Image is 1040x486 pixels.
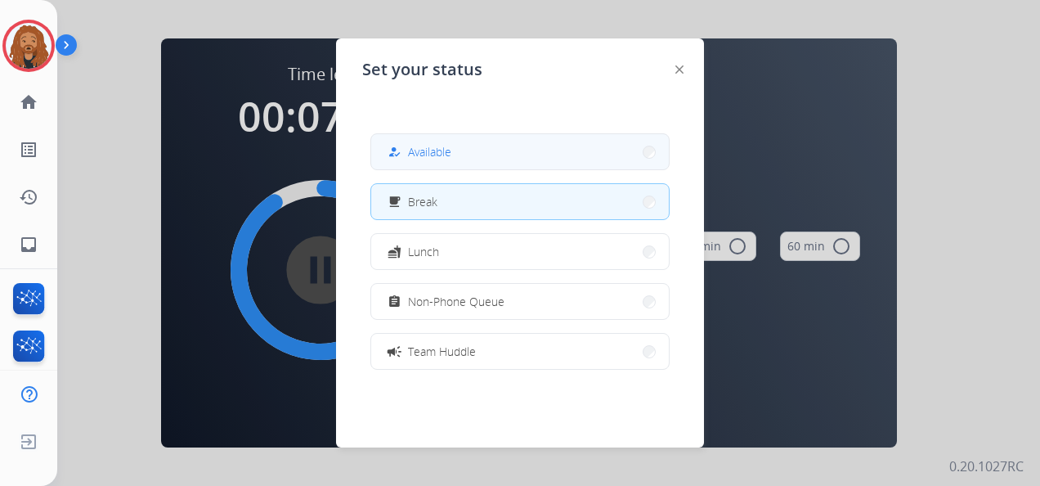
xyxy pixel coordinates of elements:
[19,92,38,112] mat-icon: home
[388,145,401,159] mat-icon: how_to_reg
[386,343,402,359] mat-icon: campaign
[949,457,1024,476] p: 0.20.1027RC
[408,343,476,360] span: Team Huddle
[388,245,401,259] mat-icon: fastfood
[408,193,437,210] span: Break
[6,23,52,69] img: avatar
[371,234,669,269] button: Lunch
[371,134,669,169] button: Available
[408,143,451,160] span: Available
[371,334,669,369] button: Team Huddle
[362,58,482,81] span: Set your status
[19,187,38,207] mat-icon: history
[388,295,401,308] mat-icon: assignment
[408,293,504,310] span: Non-Phone Queue
[388,195,401,209] mat-icon: free_breakfast
[371,284,669,319] button: Non-Phone Queue
[371,184,669,219] button: Break
[408,243,439,260] span: Lunch
[19,140,38,160] mat-icon: list_alt
[19,235,38,254] mat-icon: inbox
[675,65,684,74] img: close-button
